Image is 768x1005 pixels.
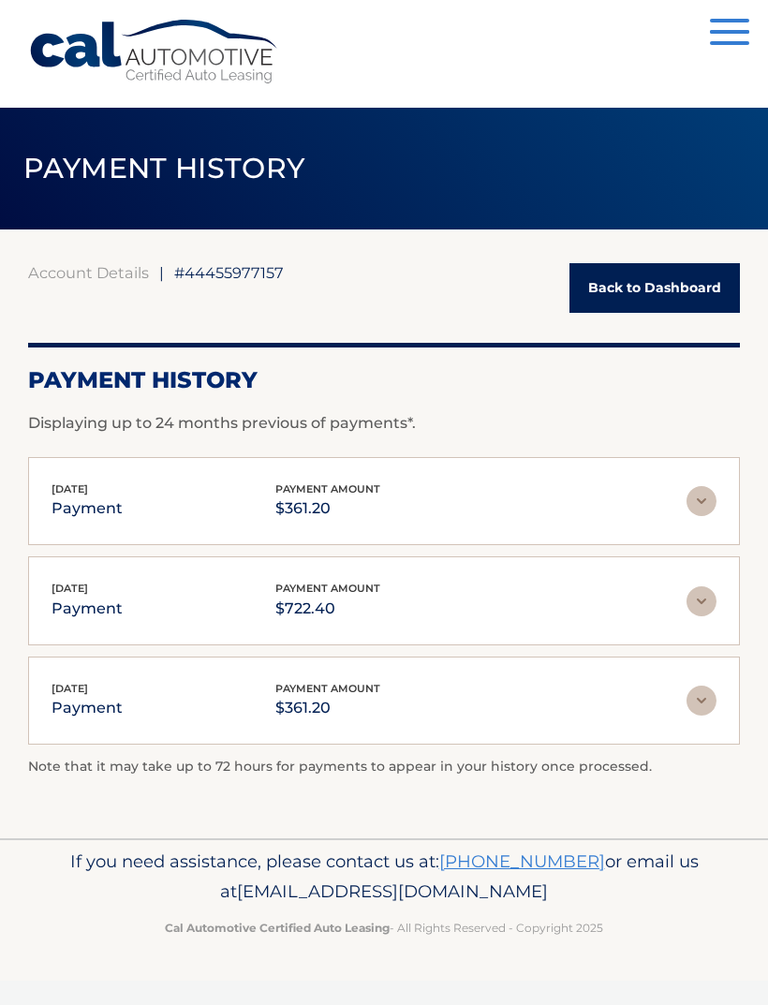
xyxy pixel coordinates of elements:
[439,850,605,872] a: [PHONE_NUMBER]
[569,263,740,313] a: Back to Dashboard
[52,682,88,695] span: [DATE]
[165,921,390,935] strong: Cal Automotive Certified Auto Leasing
[28,412,740,435] p: Displaying up to 24 months previous of payments*.
[275,482,380,495] span: payment amount
[237,880,548,902] span: [EMAIL_ADDRESS][DOMAIN_NAME]
[28,847,740,907] p: If you need assistance, please contact us at: or email us at
[52,482,88,495] span: [DATE]
[687,586,716,616] img: accordion-rest.svg
[28,918,740,938] p: - All Rights Reserved - Copyright 2025
[52,596,123,622] p: payment
[687,686,716,716] img: accordion-rest.svg
[52,582,88,595] span: [DATE]
[710,19,749,50] button: Menu
[159,263,164,282] span: |
[275,682,380,695] span: payment amount
[687,486,716,516] img: accordion-rest.svg
[275,582,380,595] span: payment amount
[28,263,149,282] a: Account Details
[52,495,123,522] p: payment
[275,495,380,522] p: $361.20
[275,596,380,622] p: $722.40
[275,695,380,721] p: $361.20
[174,263,284,282] span: #44455977157
[28,19,281,85] a: Cal Automotive
[28,756,740,778] p: Note that it may take up to 72 hours for payments to appear in your history once processed.
[23,151,305,185] span: PAYMENT HISTORY
[28,366,740,394] h2: Payment History
[52,695,123,721] p: payment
